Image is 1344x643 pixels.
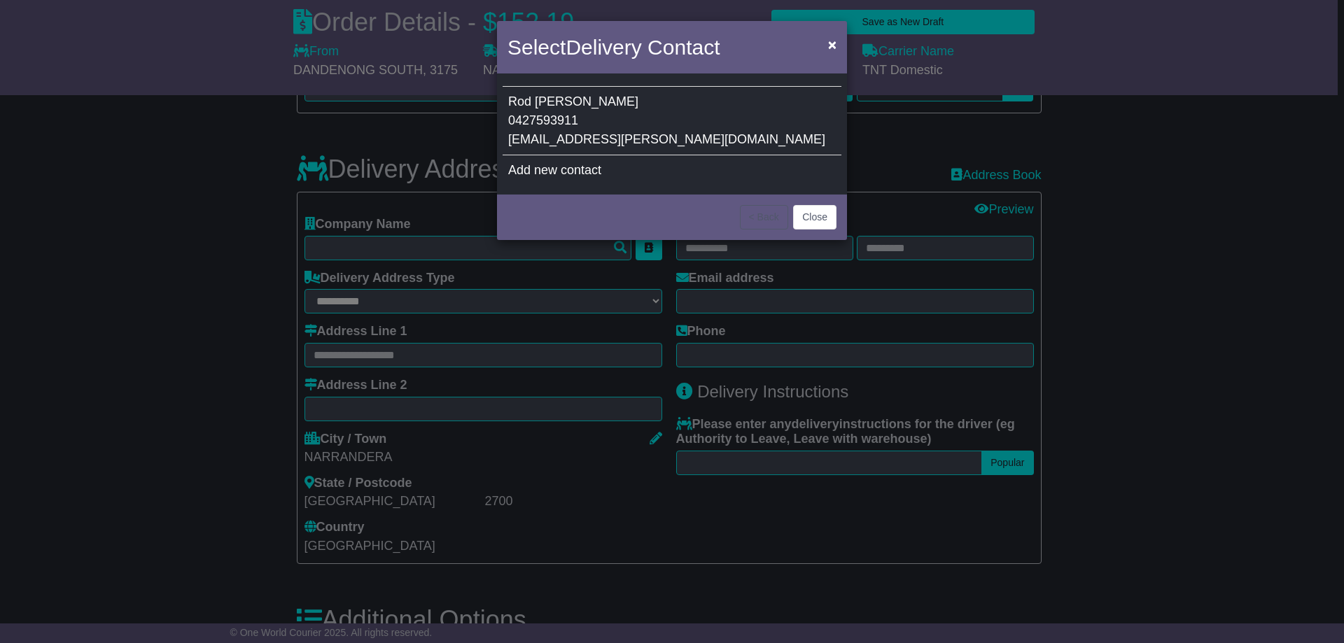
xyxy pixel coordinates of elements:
[821,30,843,59] button: Close
[508,94,531,108] span: Rod
[566,36,641,59] span: Delivery
[535,94,638,108] span: [PERSON_NAME]
[647,36,720,59] span: Contact
[508,163,601,177] span: Add new contact
[508,132,825,146] span: [EMAIL_ADDRESS][PERSON_NAME][DOMAIN_NAME]
[828,36,836,52] span: ×
[793,205,836,229] button: Close
[508,113,578,127] span: 0427593911
[740,205,788,229] button: < Back
[507,31,720,63] h4: Select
